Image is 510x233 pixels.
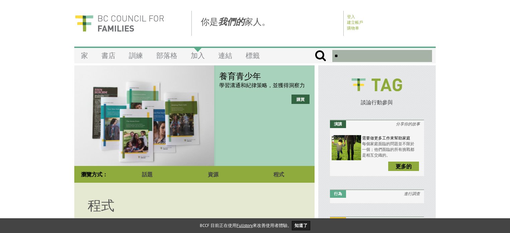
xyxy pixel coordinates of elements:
[191,51,205,60] font: 加入
[81,171,108,178] font: 瀏覽方式：
[334,121,342,126] font: 演講
[294,223,308,228] font: 知道了
[218,51,232,60] font: 連結
[347,72,407,98] img: BCCF的TAG標誌
[347,25,359,31] a: 購物車
[150,48,184,63] a: 部落格
[347,20,363,25] a: 建立帳戶
[334,191,342,196] font: 行為
[142,171,153,178] font: 話題
[74,11,165,36] img: 卑詩省家庭理事會
[396,163,412,170] font: 更多的
[315,50,326,62] input: Submit
[404,191,420,196] font: 進行調查
[88,196,114,214] font: 程式
[292,221,310,230] button: 知道了
[296,97,305,102] font: 購買
[239,48,266,63] a: 標籤
[74,48,95,63] a: 家
[291,95,310,104] a: 購買
[122,48,150,63] a: 訓練
[244,16,270,27] font: 家人。
[253,223,292,228] font: 來改善使用者體驗。
[246,166,312,183] a: 程式
[201,16,218,27] font: 你是
[156,51,177,60] font: 部落格
[129,51,143,60] font: 訓練
[388,162,419,171] a: 更多的
[219,82,305,89] font: 學習溝通和紀律策略，並獲得洞察力
[330,92,424,106] a: 談論行動參與
[361,99,393,106] font: 談論行動參與
[219,70,261,81] font: 養育青少年
[362,135,410,140] font: 需要做更多工作來幫助家庭
[237,223,253,228] a: Fullstory
[81,51,88,60] font: 家
[218,16,244,27] font: 我們的
[246,51,260,60] font: 標籤
[95,48,122,63] a: 書店
[396,121,420,126] font: 分享你的故事
[180,166,246,183] a: 資源
[101,51,115,60] font: 書店
[208,171,219,178] font: 資源
[362,141,414,158] font: 每個家庭面臨的問題並不限於一個；他們面臨的所有挑戰都是相互交織的。
[200,223,237,228] font: BCCF 目前正在使用
[184,48,211,63] a: 加入
[347,14,355,19] a: 登入
[273,171,284,178] font: 程式
[211,48,239,63] a: 連結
